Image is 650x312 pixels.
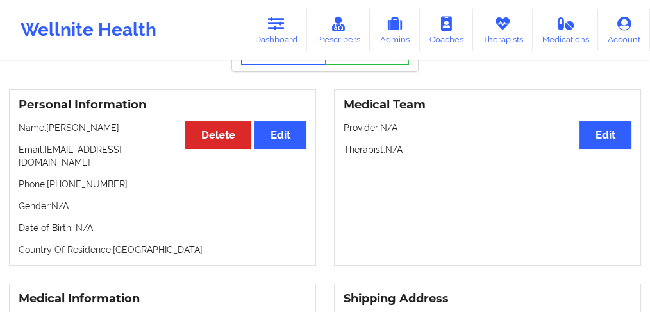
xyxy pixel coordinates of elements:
a: Admins [370,9,420,51]
button: Edit [579,121,631,149]
a: Prescribers [307,9,371,51]
p: Name: [PERSON_NAME] [19,121,306,134]
h3: Medical Team [344,98,631,112]
h3: Shipping Address [344,291,631,306]
p: Country Of Residence: [GEOGRAPHIC_DATA] [19,243,306,256]
button: Delete [185,121,251,149]
p: Email: [EMAIL_ADDRESS][DOMAIN_NAME] [19,143,306,169]
a: Medications [533,9,599,51]
p: Gender: N/A [19,200,306,212]
p: Provider: N/A [344,121,631,134]
a: Account [598,9,650,51]
button: Edit [254,121,306,149]
h3: Medical Information [19,291,306,306]
a: Dashboard [246,9,307,51]
p: Phone: [PHONE_NUMBER] [19,178,306,191]
a: Coaches [420,9,473,51]
a: Therapists [473,9,533,51]
p: Therapist: N/A [344,143,631,156]
h3: Personal Information [19,98,306,112]
p: Date of Birth: N/A [19,221,306,234]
